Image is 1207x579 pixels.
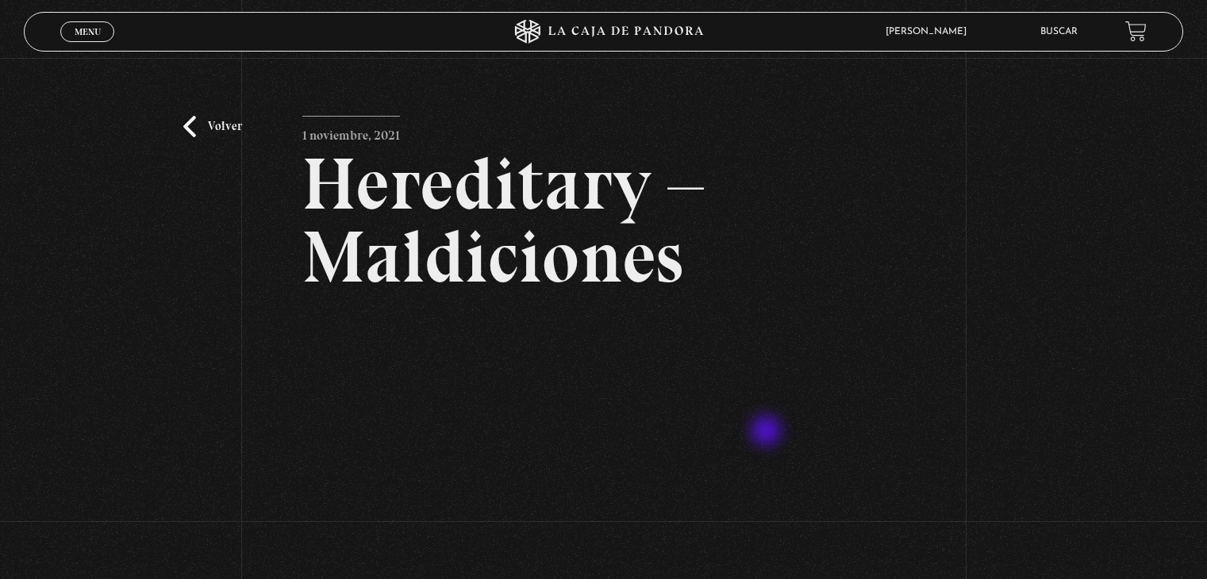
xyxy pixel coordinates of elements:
a: Volver [183,116,242,137]
a: View your shopping cart [1125,21,1147,42]
a: Buscar [1040,27,1078,36]
span: Menu [75,27,101,36]
span: [PERSON_NAME] [878,27,982,36]
p: 1 noviembre, 2021 [302,116,400,148]
span: Cerrar [69,40,106,51]
h2: Hereditary – Maldiciones [302,148,905,293]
